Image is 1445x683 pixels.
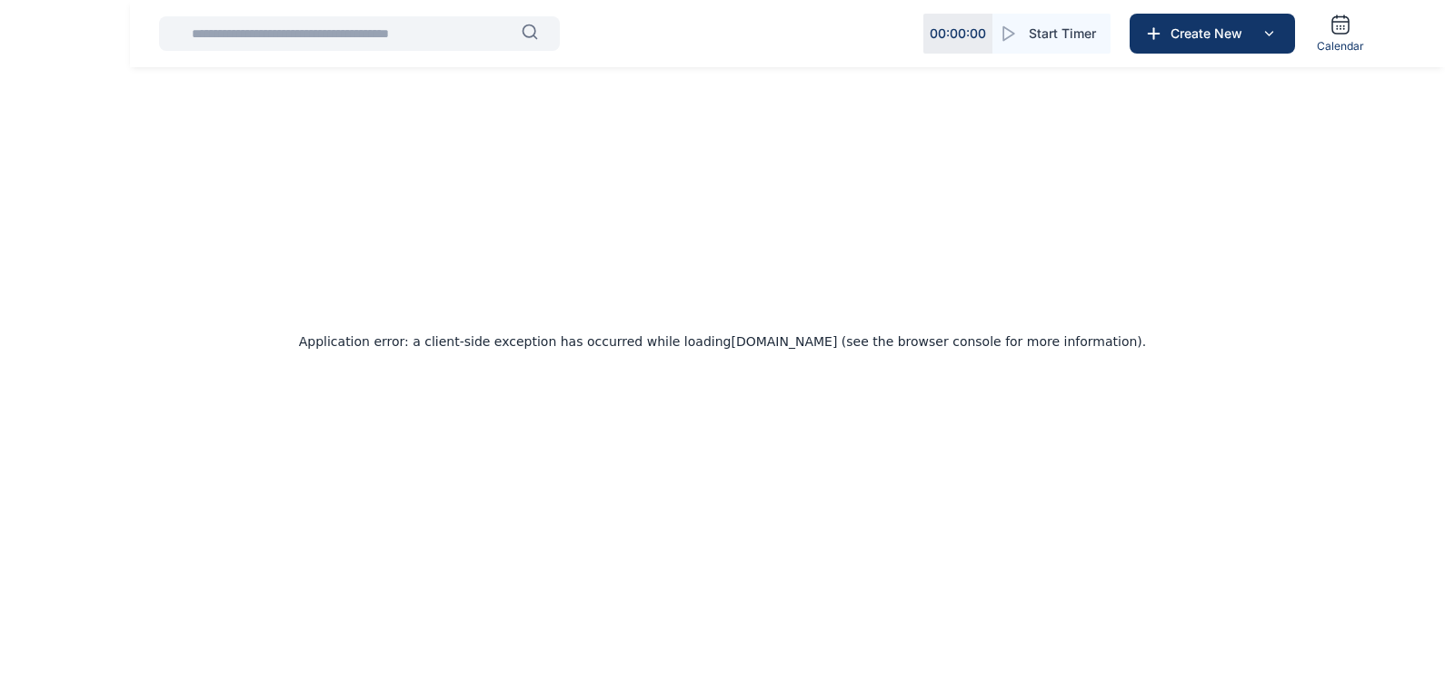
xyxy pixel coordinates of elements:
button: Start Timer [992,14,1111,54]
span: Create New [1163,25,1258,43]
span: Start Timer [1029,25,1096,43]
h2: Application error: a client-side exception has occurred while loading [DOMAIN_NAME] (see the brow... [299,329,1147,354]
a: Calendar [1310,6,1371,61]
button: Create New [1130,14,1295,54]
p: 00 : 00 : 00 [930,25,986,43]
span: Calendar [1317,39,1364,54]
